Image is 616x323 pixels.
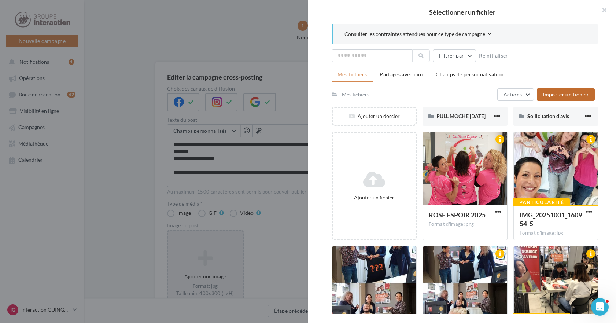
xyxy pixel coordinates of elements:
span: Consulter les contraintes attendues pour ce type de campagne [344,30,485,38]
div: Particularité [513,313,570,321]
span: Mes fichiers [337,71,367,77]
button: Importer un fichier [537,88,595,101]
div: Ajouter un fichier [336,194,413,201]
div: Ajouter un dossier [333,113,416,120]
iframe: Intercom live chat [591,298,609,316]
span: Partagés avec moi [380,71,423,77]
span: Champs de personnalisation [436,71,504,77]
span: PULL MOCHE [DATE] [436,113,486,119]
span: IMG_20251001_160954_5 [520,211,582,228]
div: Particularité [513,198,570,206]
button: Consulter les contraintes attendues pour ce type de campagne [344,30,492,39]
span: Importer un fichier [543,91,589,98]
button: Filtrer par [433,49,476,62]
button: Réinitialiser [476,51,511,60]
span: Actions [504,91,522,98]
span: Sollicitation d'avis [527,113,569,119]
button: Actions [497,88,534,101]
div: Mes fichiers [342,91,369,98]
span: ROSE ESPOIR 2025 [429,211,486,219]
h2: Sélectionner un fichier [320,9,604,15]
div: Format d'image: jpg [520,230,592,236]
div: Format d'image: png [429,221,501,228]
